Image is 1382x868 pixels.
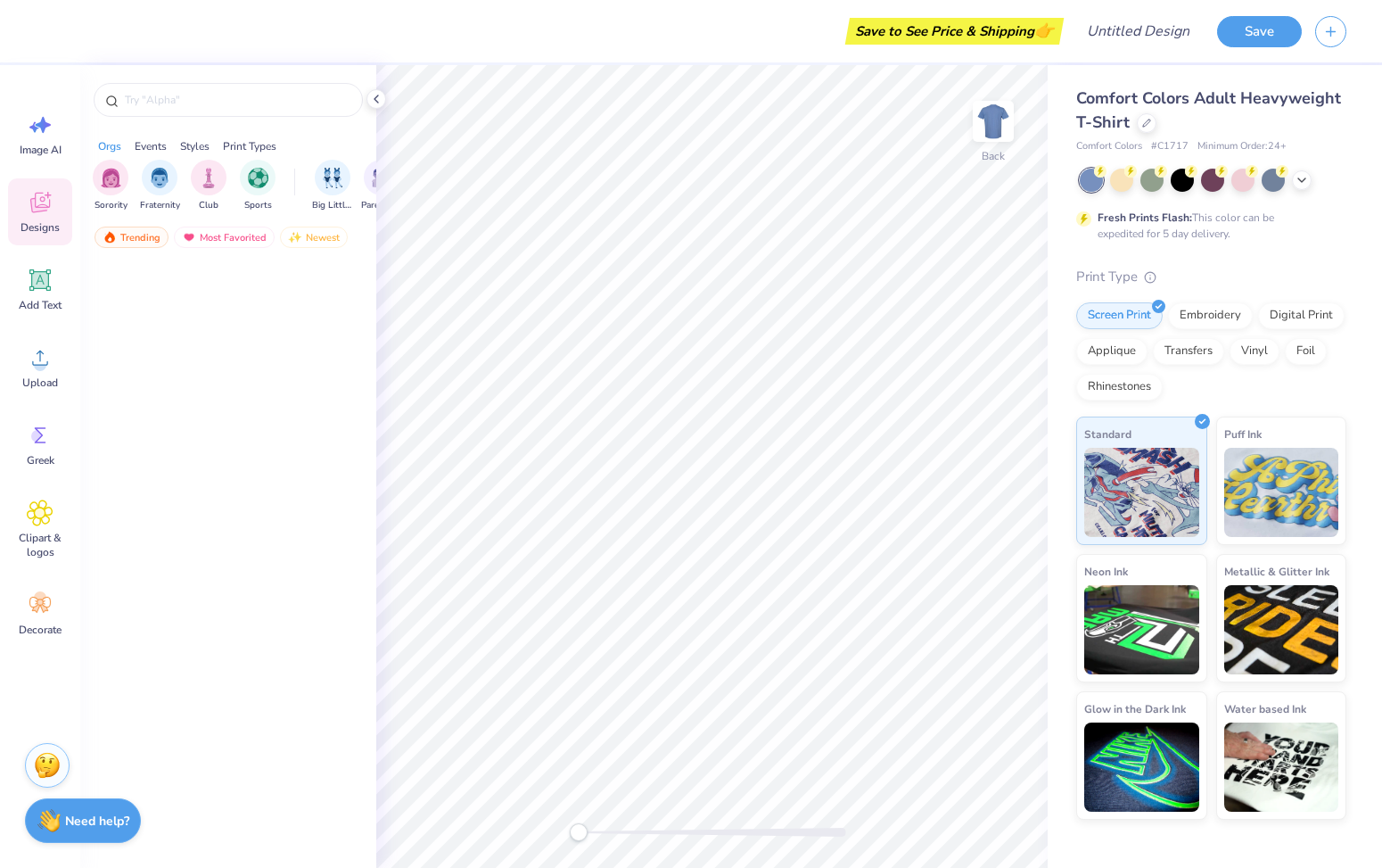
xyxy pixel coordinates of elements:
[1084,425,1131,443] span: Standard
[20,143,62,157] span: Image AI
[1034,20,1054,41] span: 👉
[191,160,226,212] div: filter for Club
[361,199,402,212] span: Parent's Weekend
[1197,139,1287,154] span: Minimum Order: 24 +
[101,168,121,188] img: Sorority Image
[1224,562,1329,581] span: Metallic & Glitter Ink
[98,138,121,154] div: Orgs
[19,298,62,312] span: Add Text
[140,160,180,212] button: filter button
[248,168,268,188] img: Sports Image
[361,160,402,212] button: filter button
[1098,211,1192,225] strong: Fresh Prints Flash:
[1076,302,1163,329] div: Screen Print
[19,623,62,637] span: Decorate
[140,160,180,212] div: filter for Fraternity
[191,160,226,212] button: filter button
[1084,562,1128,581] span: Neon Ink
[95,199,128,212] span: Sorority
[975,103,1011,139] img: Back
[1224,723,1339,812] img: Water based Ink
[93,160,128,212] div: filter for Sorority
[1076,374,1163,401] div: Rhinestones
[135,138,167,154] div: Events
[244,199,272,212] span: Sports
[199,168,218,188] img: Club Image
[123,91,351,109] input: Try "Alpha"
[199,199,218,212] span: Club
[95,227,169,248] div: Trending
[240,160,276,212] button: filter button
[1076,87,1341,133] span: Comfort Colors Adult Heavyweight T-Shirt
[982,148,1005,164] div: Back
[288,231,302,244] img: newest.gif
[1224,425,1262,443] span: Puff Ink
[1217,16,1302,47] button: Save
[1230,338,1279,365] div: Vinyl
[1168,302,1253,329] div: Embroidery
[1084,723,1199,812] img: Glow in the Dark Ink
[850,18,1059,45] div: Save to See Price & Shipping
[1084,699,1186,718] span: Glow in the Dark Ink
[323,168,342,188] img: Big Little Reveal Image
[150,168,169,188] img: Fraternity Image
[372,168,392,188] img: Parent's Weekend Image
[174,227,275,248] div: Most Favorited
[1098,210,1317,242] div: This color can be expedited for 5 day delivery.
[223,138,276,154] div: Print Types
[1076,338,1148,365] div: Applique
[1076,139,1142,154] span: Comfort Colors
[1084,585,1199,674] img: Neon Ink
[65,813,129,830] strong: Need help?
[1285,338,1327,365] div: Foil
[1073,13,1204,49] input: Untitled Design
[22,376,58,390] span: Upload
[312,160,353,212] button: filter button
[27,453,54,467] span: Greek
[1084,448,1199,537] img: Standard
[1224,448,1339,537] img: Puff Ink
[361,160,402,212] div: filter for Parent's Weekend
[140,199,180,212] span: Fraternity
[1258,302,1345,329] div: Digital Print
[312,160,353,212] div: filter for Big Little Reveal
[240,160,276,212] div: filter for Sports
[570,823,588,841] div: Accessibility label
[1224,699,1306,718] span: Water based Ink
[103,231,117,244] img: trending.gif
[11,531,70,559] span: Clipart & logos
[182,231,196,244] img: most_fav.gif
[1151,139,1189,154] span: # C1717
[1153,338,1224,365] div: Transfers
[280,227,348,248] div: Newest
[1076,267,1346,287] div: Print Type
[21,220,60,235] span: Designs
[180,138,210,154] div: Styles
[1224,585,1339,674] img: Metallic & Glitter Ink
[312,199,353,212] span: Big Little Reveal
[93,160,128,212] button: filter button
